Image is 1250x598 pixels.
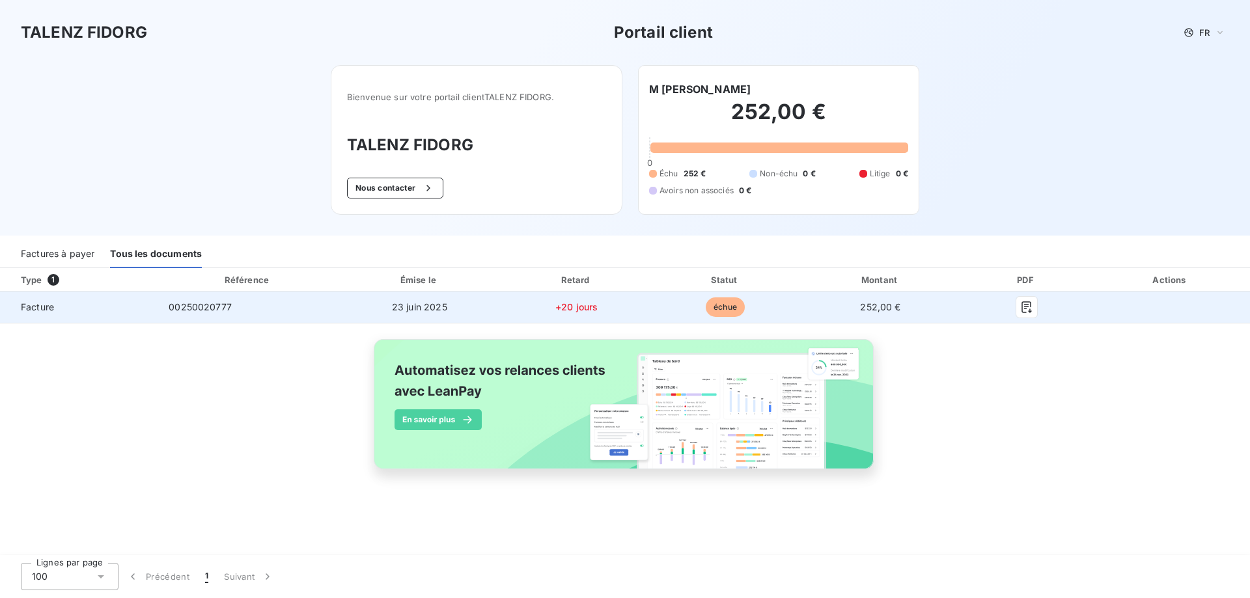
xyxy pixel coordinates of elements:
div: Émise le [340,273,499,286]
span: Facture [10,301,148,314]
img: banner [362,331,888,491]
span: 0 [647,157,652,168]
span: FR [1199,27,1210,38]
span: 23 juin 2025 [392,301,447,312]
div: Tous les documents [110,241,202,268]
h2: 252,00 € [649,99,908,138]
h3: Portail client [614,21,713,44]
span: 0 € [739,185,751,197]
span: Bienvenue sur votre portail client TALENZ FIDORG . [347,92,606,102]
div: Factures à payer [21,241,94,268]
div: Actions [1094,273,1247,286]
div: Référence [225,275,269,285]
span: Avoirs non associés [660,185,734,197]
button: 1 [197,563,216,590]
span: +20 jours [555,301,598,312]
div: Retard [504,273,649,286]
span: 1 [205,570,208,583]
span: 252 € [684,168,706,180]
span: 0 € [896,168,908,180]
h3: TALENZ FIDORG [21,21,147,44]
span: 1 [48,274,59,286]
div: Montant [801,273,960,286]
h6: M [PERSON_NAME] [649,81,751,97]
h3: TALENZ FIDORG [347,133,606,157]
span: 100 [32,570,48,583]
button: Nous contacter [347,178,443,198]
button: Précédent [118,563,197,590]
div: Statut [654,273,796,286]
span: Litige [870,168,891,180]
div: Type [13,273,156,286]
span: Échu [660,168,678,180]
span: échue [706,297,745,317]
button: Suivant [216,563,282,590]
div: PDF [965,273,1089,286]
span: 00250020777 [169,301,232,312]
span: 252,00 € [860,301,900,312]
span: 0 € [803,168,815,180]
span: Non-échu [760,168,798,180]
